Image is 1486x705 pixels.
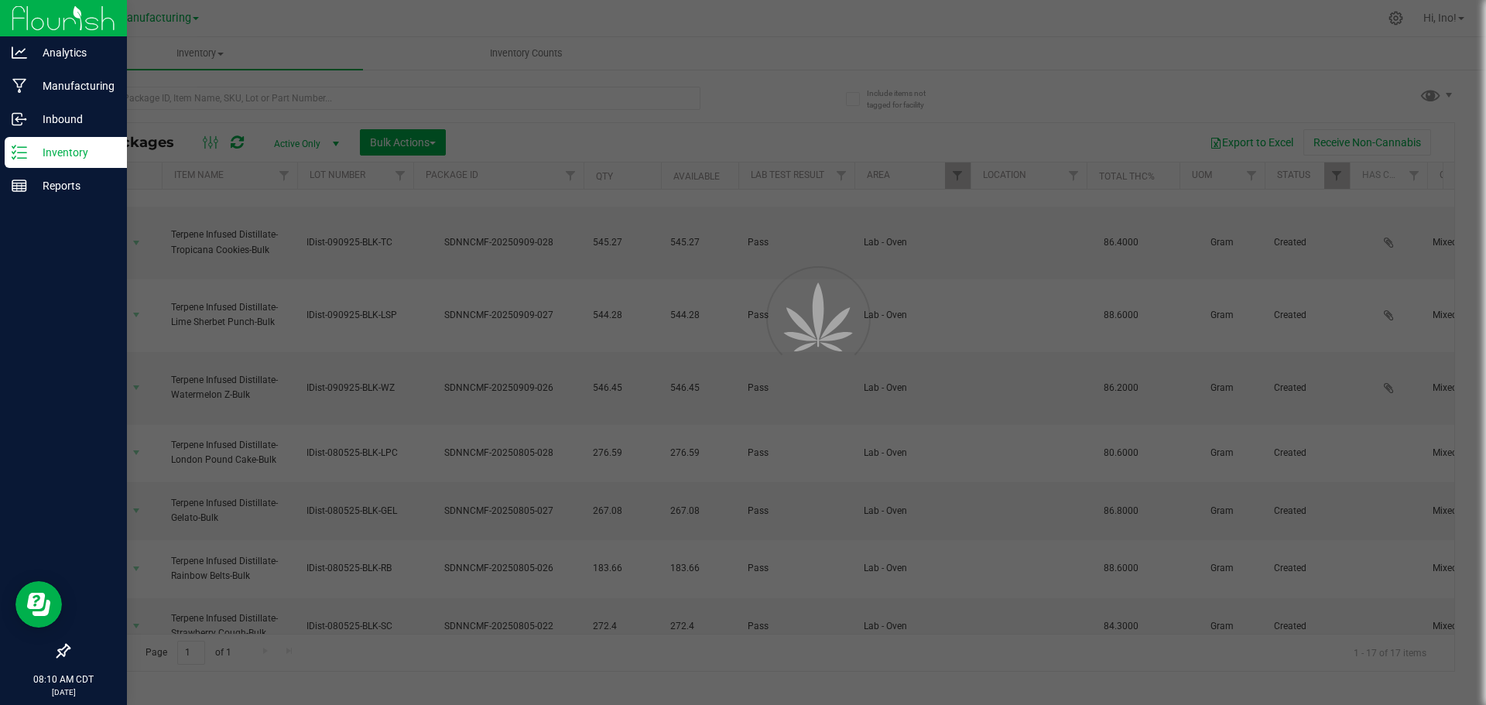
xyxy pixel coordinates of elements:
inline-svg: Analytics [12,45,27,60]
p: Manufacturing [27,77,120,95]
p: Inbound [27,110,120,128]
p: [DATE] [7,686,120,698]
p: Reports [27,176,120,195]
inline-svg: Inventory [12,145,27,160]
p: 08:10 AM CDT [7,672,120,686]
p: Inventory [27,143,120,162]
inline-svg: Manufacturing [12,78,27,94]
inline-svg: Reports [12,178,27,193]
p: Analytics [27,43,120,62]
iframe: Resource center [15,581,62,628]
inline-svg: Inbound [12,111,27,127]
